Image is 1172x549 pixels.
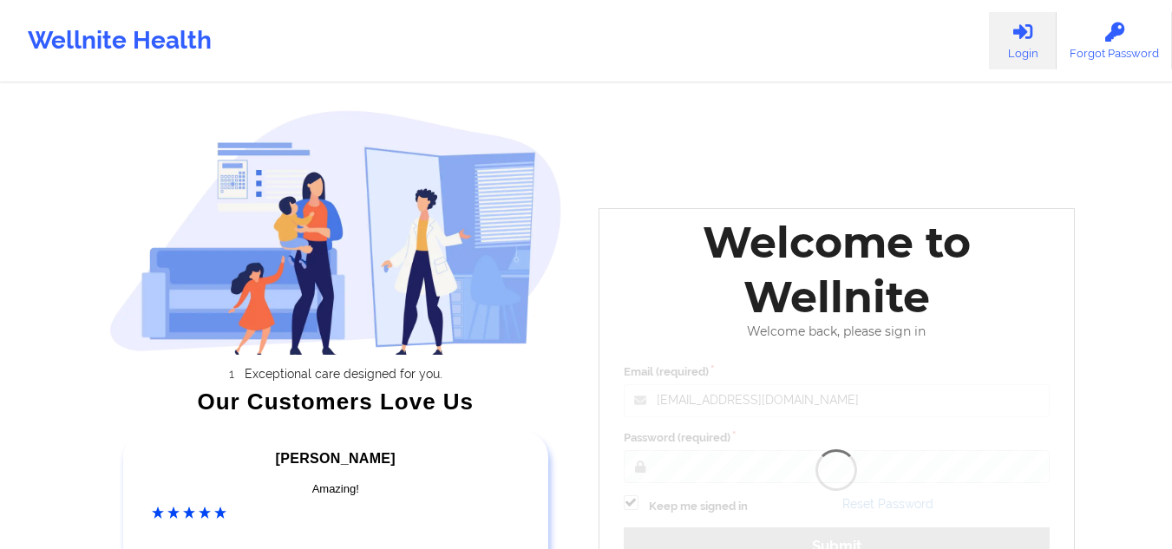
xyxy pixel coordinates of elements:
[612,324,1063,339] div: Welcome back, please sign in
[152,480,520,498] div: Amazing!
[276,451,396,466] span: [PERSON_NAME]
[125,367,562,381] li: Exceptional care designed for you.
[612,215,1063,324] div: Welcome to Wellnite
[1057,12,1172,69] a: Forgot Password
[989,12,1057,69] a: Login
[109,109,562,355] img: wellnite-auth-hero_200.c722682e.png
[109,393,562,410] div: Our Customers Love Us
